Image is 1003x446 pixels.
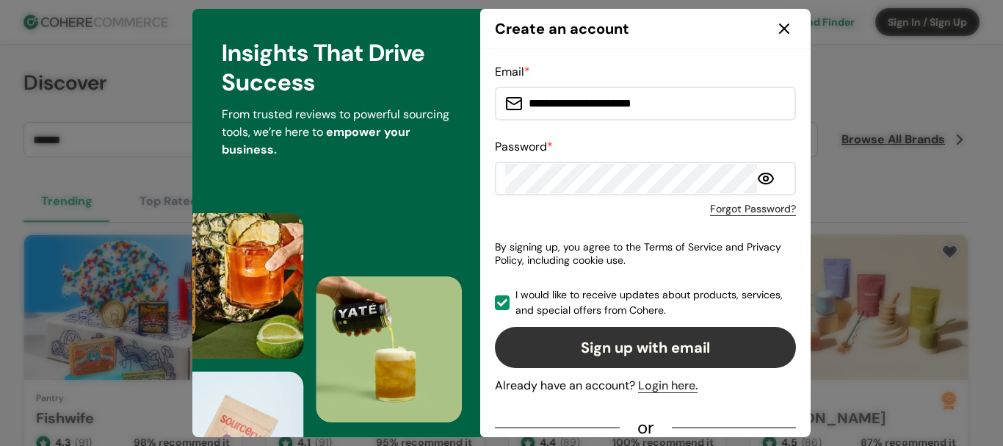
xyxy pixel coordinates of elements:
label: Email [495,64,530,79]
div: Already have an account? [495,377,796,395]
div: or [620,421,672,434]
label: Password [495,139,553,154]
p: By signing up, you agree to the Terms of Service and Privacy Policy, including cookie use. [495,234,796,273]
h3: Insights That Drive Success [222,38,451,97]
a: Forgot Password? [710,201,796,217]
div: Login here. [638,377,698,395]
span: I would like to receive updates about products, services, and special offers from Cohere. [515,287,796,318]
p: From trusted reviews to powerful sourcing tools, we’re here to [222,106,451,159]
input: Open Keeper Popup [523,89,786,118]
h2: Create an account [495,18,629,40]
button: Sign up with email [495,327,796,368]
input: Open Keeper Popup [505,164,757,193]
